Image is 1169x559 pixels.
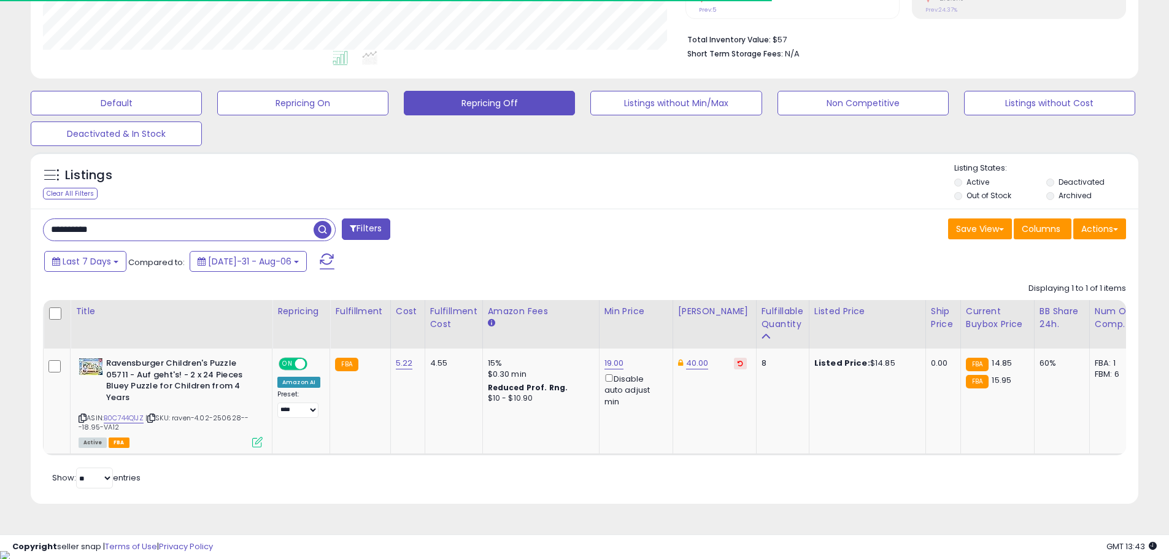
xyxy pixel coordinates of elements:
[1028,283,1126,295] div: Displaying 1 to 1 of 1 items
[948,218,1012,239] button: Save View
[1095,305,1140,331] div: Num of Comp.
[1095,358,1135,369] div: FBA: 1
[738,360,743,366] i: Revert to store-level Dynamic Max Price
[488,305,594,318] div: Amazon Fees
[109,438,129,448] span: FBA
[488,382,568,393] b: Reduced Prof. Rng.
[43,188,98,199] div: Clear All Filters
[277,305,325,318] div: Repricing
[335,305,385,318] div: Fulfillment
[488,358,590,369] div: 15%
[699,6,716,13] small: Prev: 5
[488,393,590,404] div: $10 - $10.90
[1073,218,1126,239] button: Actions
[12,541,57,552] strong: Copyright
[430,305,477,331] div: Fulfillment Cost
[44,251,126,272] button: Last 7 Days
[1095,369,1135,380] div: FBM: 6
[604,357,624,369] a: 19.00
[1059,190,1092,201] label: Archived
[106,358,255,406] b: Ravensburger Children's Puzzle 05711 - Auf geht's! - 2 x 24 Pieces Bluey Puzzle for Children from...
[687,34,771,45] b: Total Inventory Value:
[678,359,683,367] i: This overrides the store level Dynamic Max Price for this listing
[396,357,413,369] a: 5.22
[75,305,267,318] div: Title
[52,472,141,484] span: Show: entries
[396,305,420,318] div: Cost
[404,91,575,115] button: Repricing Off
[12,541,213,553] div: seller snap | |
[931,358,951,369] div: 0.00
[488,318,495,329] small: Amazon Fees.
[1040,305,1084,331] div: BB Share 24h.
[208,255,291,268] span: [DATE]-31 - Aug-06
[814,357,870,369] b: Listed Price:
[966,190,1011,201] label: Out of Stock
[1040,358,1080,369] div: 60%
[190,251,307,272] button: [DATE]-31 - Aug-06
[128,256,185,268] span: Compared to:
[104,413,144,423] a: B0C744Q1JZ
[65,167,112,184] h5: Listings
[277,377,320,388] div: Amazon AI
[1022,223,1060,235] span: Columns
[430,358,473,369] div: 4.55
[814,358,916,369] div: $14.85
[31,91,202,115] button: Default
[79,358,103,376] img: 51AUjFqcVaL._SL40_.jpg
[31,121,202,146] button: Deactivated & In Stock
[814,305,920,318] div: Listed Price
[590,91,762,115] button: Listings without Min/Max
[966,305,1029,331] div: Current Buybox Price
[687,48,783,59] b: Short Term Storage Fees:
[954,163,1138,174] p: Listing States:
[966,375,989,388] small: FBA
[964,91,1135,115] button: Listings without Cost
[342,218,390,240] button: Filters
[335,358,358,371] small: FBA
[1106,541,1157,552] span: 2025-08-14 13:43 GMT
[306,359,325,369] span: OFF
[1014,218,1071,239] button: Columns
[678,305,751,318] div: [PERSON_NAME]
[79,438,107,448] span: All listings currently available for purchase on Amazon
[785,48,800,60] span: N/A
[604,305,668,318] div: Min Price
[762,305,804,331] div: Fulfillable Quantity
[280,359,295,369] span: ON
[105,541,157,552] a: Terms of Use
[159,541,213,552] a: Privacy Policy
[966,358,989,371] small: FBA
[79,413,249,431] span: | SKU: raven-4.02-250628---18.95-VA12
[992,374,1011,386] span: 15.95
[63,255,111,268] span: Last 7 Days
[925,6,957,13] small: Prev: 24.37%
[277,390,320,418] div: Preset:
[604,372,663,407] div: Disable auto adjust min
[687,31,1117,46] li: $57
[762,358,800,369] div: 8
[777,91,949,115] button: Non Competitive
[992,357,1012,369] span: 14.85
[79,358,263,446] div: ASIN:
[1059,177,1105,187] label: Deactivated
[931,305,955,331] div: Ship Price
[488,369,590,380] div: $0.30 min
[686,357,709,369] a: 40.00
[966,177,989,187] label: Active
[217,91,388,115] button: Repricing On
